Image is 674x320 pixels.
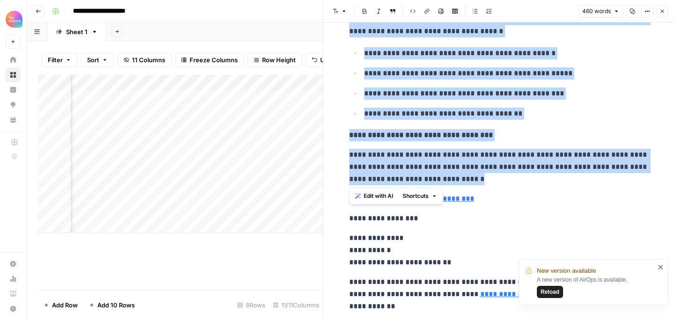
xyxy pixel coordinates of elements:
button: Undo [306,52,342,67]
a: Settings [6,256,21,271]
div: Sheet 1 [66,27,88,36]
span: Freeze Columns [190,55,238,65]
span: 460 words [582,7,611,15]
button: Reload [537,286,563,298]
span: Sort [87,55,99,65]
button: Edit with AI [352,190,397,202]
a: Home [6,52,21,67]
span: Add 10 Rows [97,300,135,310]
span: Add Row [52,300,78,310]
button: Workspace: Alliance [6,7,21,31]
a: Your Data [6,112,21,127]
button: Help + Support [6,301,21,316]
button: Add 10 Rows [83,298,140,313]
a: Insights [6,82,21,97]
a: Browse [6,67,21,82]
div: 11/11 Columns [269,298,323,313]
button: 11 Columns [117,52,171,67]
a: Learning Hub [6,286,21,301]
button: 460 words [578,5,623,17]
div: A new version of AirOps is available. [537,276,655,298]
span: Row Height [262,55,296,65]
button: Filter [42,52,77,67]
a: Sheet 1 [48,22,106,41]
button: Sort [81,52,114,67]
a: Usage [6,271,21,286]
a: Opportunities [6,97,21,112]
button: Add Row [38,298,83,313]
button: Shortcuts [399,190,441,202]
button: close [658,263,664,271]
button: Row Height [248,52,302,67]
span: New version available [537,266,596,276]
span: Reload [541,288,559,296]
button: Freeze Columns [175,52,244,67]
img: Alliance Logo [6,11,22,28]
span: Shortcuts [403,192,429,200]
span: 11 Columns [132,55,165,65]
div: 8 Rows [234,298,269,313]
span: Edit with AI [364,192,393,200]
span: Filter [48,55,63,65]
